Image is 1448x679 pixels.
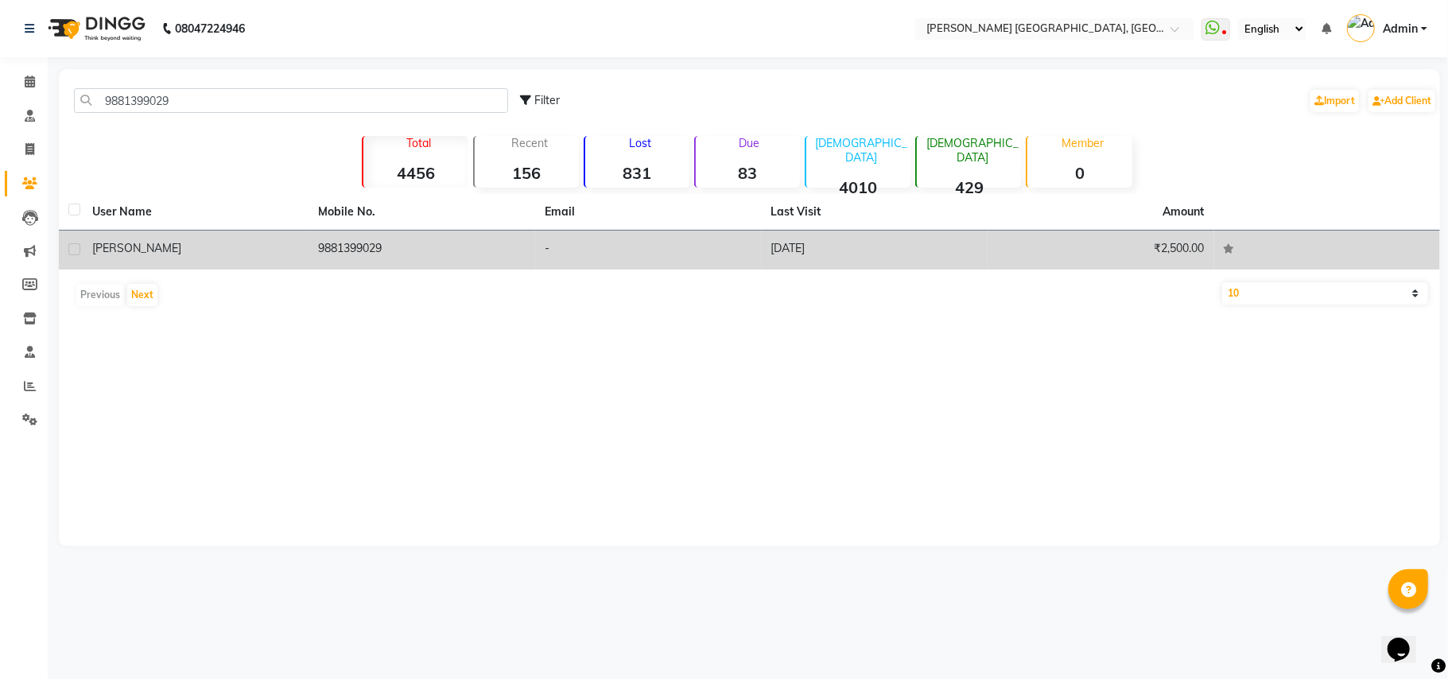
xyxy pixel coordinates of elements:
span: Admin [1383,21,1418,37]
td: 9881399029 [309,231,536,270]
strong: 156 [475,163,579,183]
p: [DEMOGRAPHIC_DATA] [923,136,1021,165]
p: Total [370,136,468,150]
td: [DATE] [762,231,988,270]
strong: 429 [917,177,1021,197]
img: Admin [1347,14,1375,42]
p: [DEMOGRAPHIC_DATA] [813,136,910,165]
p: Recent [481,136,579,150]
span: [PERSON_NAME] [92,241,181,255]
th: Mobile No. [309,194,536,231]
img: logo [41,6,149,51]
th: Last Visit [762,194,988,231]
strong: 4456 [363,163,468,183]
strong: 0 [1027,163,1132,183]
p: Due [699,136,800,150]
p: Member [1034,136,1132,150]
th: Email [535,194,762,231]
strong: 4010 [806,177,910,197]
b: 08047224946 [175,6,245,51]
span: Filter [534,93,560,107]
td: - [535,231,762,270]
iframe: chat widget [1381,615,1432,663]
a: Import [1310,90,1359,112]
strong: 831 [585,163,689,183]
th: Amount [1154,194,1214,230]
button: Next [127,284,157,306]
input: Search by Name/Mobile/Email/Code [74,88,508,113]
p: Lost [592,136,689,150]
strong: 83 [696,163,800,183]
th: User Name [83,194,309,231]
td: ₹2,500.00 [988,231,1214,270]
a: Add Client [1368,90,1435,112]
